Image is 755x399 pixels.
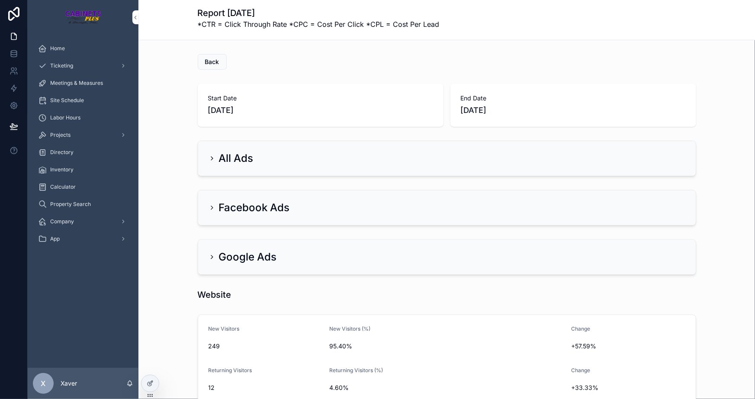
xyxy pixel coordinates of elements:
span: 4.60% [329,383,564,392]
h1: Website [198,289,231,301]
div: scrollable content [28,35,138,258]
span: Back [205,58,219,66]
a: Projects [33,127,133,143]
span: Start Date [208,94,433,103]
span: 12 [209,383,323,392]
span: Ticketing [50,62,73,69]
span: Meetings & Measures [50,80,103,87]
a: Site Schedule [33,93,133,108]
span: App [50,235,60,242]
a: Company [33,214,133,229]
span: X [41,378,46,389]
h2: Facebook Ads [219,201,290,215]
span: [DATE] [208,104,433,116]
img: App logo [65,10,102,24]
span: Home [50,45,65,52]
span: Directory [50,149,74,156]
span: New Visitors [209,325,240,332]
p: *CTR = Click Through Rate *CPC = Cost Per Click *CPL = Cost Per Lead [198,19,440,29]
span: +57.59% [571,342,685,351]
a: Home [33,41,133,56]
span: Change [571,367,590,373]
span: Company [50,218,74,225]
span: Projects [50,132,71,138]
a: Labor Hours [33,110,133,125]
a: Meetings & Measures [33,75,133,91]
span: Site Schedule [50,97,84,104]
span: 95.40% [329,342,564,351]
span: Returning Visitors [209,367,252,373]
span: Labor Hours [50,114,80,121]
a: Ticketing [33,58,133,74]
a: Inventory [33,162,133,177]
span: +33.33% [571,383,685,392]
span: Change [571,325,590,332]
h2: All Ads [219,151,254,165]
a: Calculator [33,179,133,195]
span: [DATE] [461,104,686,116]
span: End Date [461,94,686,103]
button: Back [198,54,227,70]
a: Directory [33,145,133,160]
p: Xaver [61,379,77,388]
h2: Google Ads [219,250,277,264]
a: App [33,231,133,247]
span: 249 [209,342,323,351]
span: Returning Visitors (%) [329,367,383,373]
a: Property Search [33,196,133,212]
h1: Report [DATE] [198,7,440,19]
span: New Visitors (%) [329,325,370,332]
span: Calculator [50,183,76,190]
span: Inventory [50,166,74,173]
span: Property Search [50,201,91,208]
